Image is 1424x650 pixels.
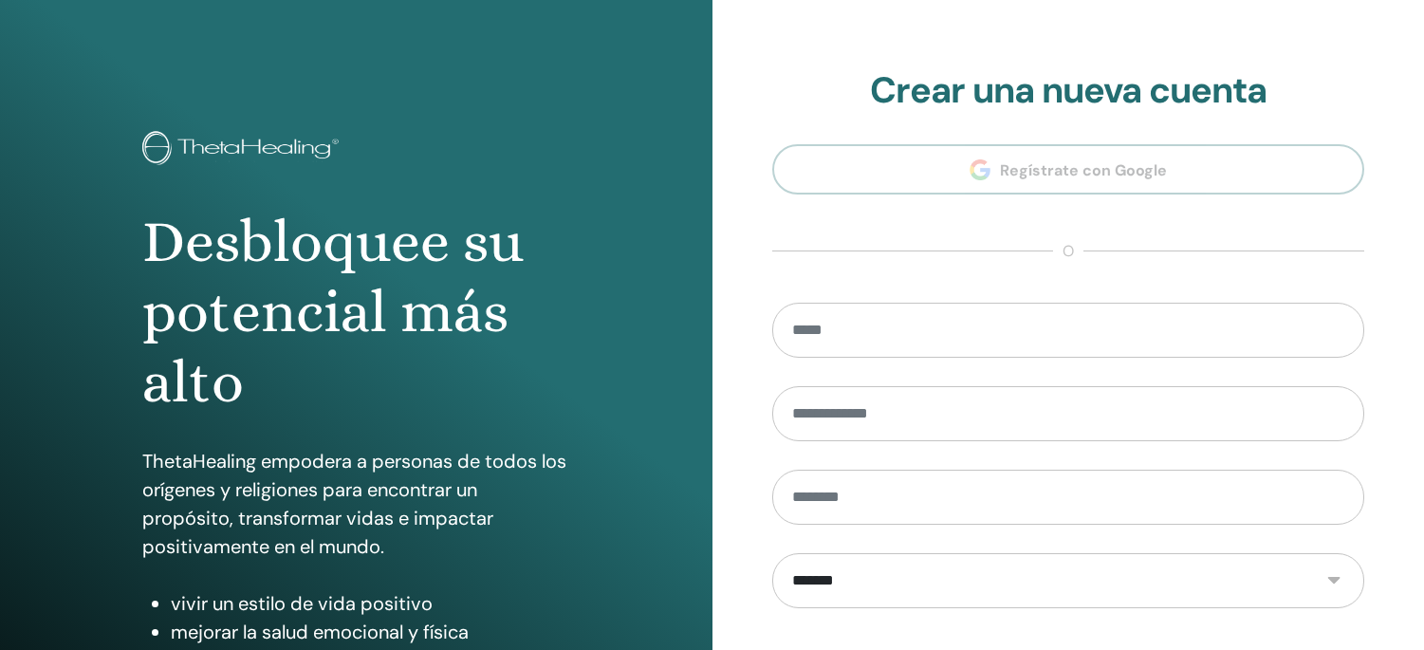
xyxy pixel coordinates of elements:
[171,618,569,646] li: mejorar la salud emocional y física
[142,447,569,561] p: ThetaHealing empodera a personas de todos los orígenes y religiones para encontrar un propósito, ...
[171,589,569,618] li: vivir un estilo de vida positivo
[772,69,1365,113] h2: Crear una nueva cuenta
[142,207,569,418] h1: Desbloquee su potencial más alto
[1053,240,1083,263] span: o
